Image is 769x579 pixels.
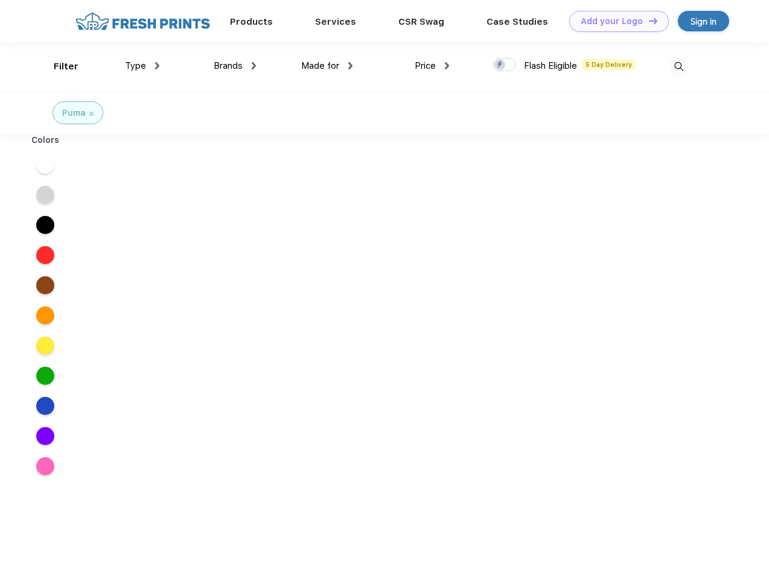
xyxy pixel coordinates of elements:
[581,16,643,27] div: Add your Logo
[22,134,69,147] div: Colors
[524,60,577,71] span: Flash Eligible
[155,62,159,69] img: dropdown.png
[89,112,94,116] img: filter_cancel.svg
[214,60,243,71] span: Brands
[678,11,729,31] a: Sign in
[398,16,444,27] a: CSR Swag
[125,60,146,71] span: Type
[415,60,436,71] span: Price
[582,59,636,70] span: 5 Day Delivery
[649,17,657,24] img: DT
[54,60,78,74] div: Filter
[252,62,256,69] img: dropdown.png
[445,62,449,69] img: dropdown.png
[669,57,689,77] img: desktop_search.svg
[315,16,356,27] a: Services
[348,62,353,69] img: dropdown.png
[72,11,214,32] img: fo%20logo%202.webp
[62,107,86,119] div: Puma
[691,14,716,28] div: Sign in
[301,60,339,71] span: Made for
[230,16,273,27] a: Products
